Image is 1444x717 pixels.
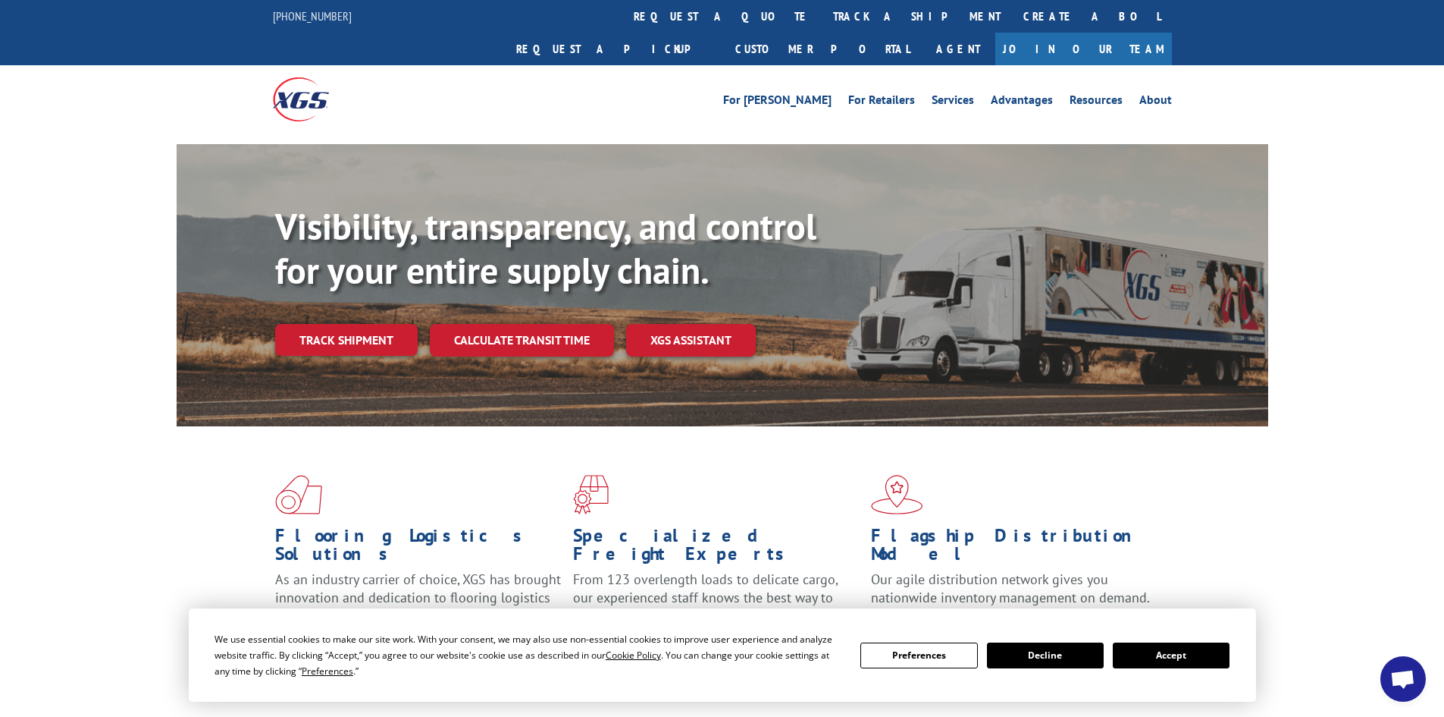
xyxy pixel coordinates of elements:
[302,665,353,678] span: Preferences
[871,527,1157,571] h1: Flagship Distribution Model
[724,33,921,65] a: Customer Portal
[995,33,1172,65] a: Join Our Team
[505,33,724,65] a: Request a pickup
[573,475,609,514] img: xgs-icon-focused-on-flooring-red
[991,94,1053,111] a: Advantages
[848,94,915,111] a: For Retailers
[573,571,860,638] p: From 123 overlength loads to delicate cargo, our experienced staff knows the best way to move you...
[871,571,1150,606] span: Our agile distribution network gives you nationwide inventory management on demand.
[430,324,614,357] a: Calculate transit time
[871,475,923,514] img: xgs-icon-flagship-distribution-model-red
[1113,643,1229,668] button: Accept
[1139,94,1172,111] a: About
[275,571,561,624] span: As an industry carrier of choice, XGS has brought innovation and dedication to flooring logistics...
[1070,94,1123,111] a: Resources
[860,643,977,668] button: Preferences
[921,33,995,65] a: Agent
[626,324,756,357] a: XGS ASSISTANT
[275,527,562,571] h1: Flooring Logistics Solutions
[273,8,352,24] a: [PHONE_NUMBER]
[275,475,322,514] img: xgs-icon-total-supply-chain-intelligence-red
[275,324,418,356] a: Track shipment
[987,643,1104,668] button: Decline
[932,94,974,111] a: Services
[573,527,860,571] h1: Specialized Freight Experts
[1380,656,1426,702] a: Open chat
[275,203,816,294] b: Visibility, transparency, and control for your entire supply chain.
[606,649,661,662] span: Cookie Policy
[723,94,832,111] a: For [PERSON_NAME]
[189,609,1256,702] div: Cookie Consent Prompt
[215,631,842,679] div: We use essential cookies to make our site work. With your consent, we may also use non-essential ...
